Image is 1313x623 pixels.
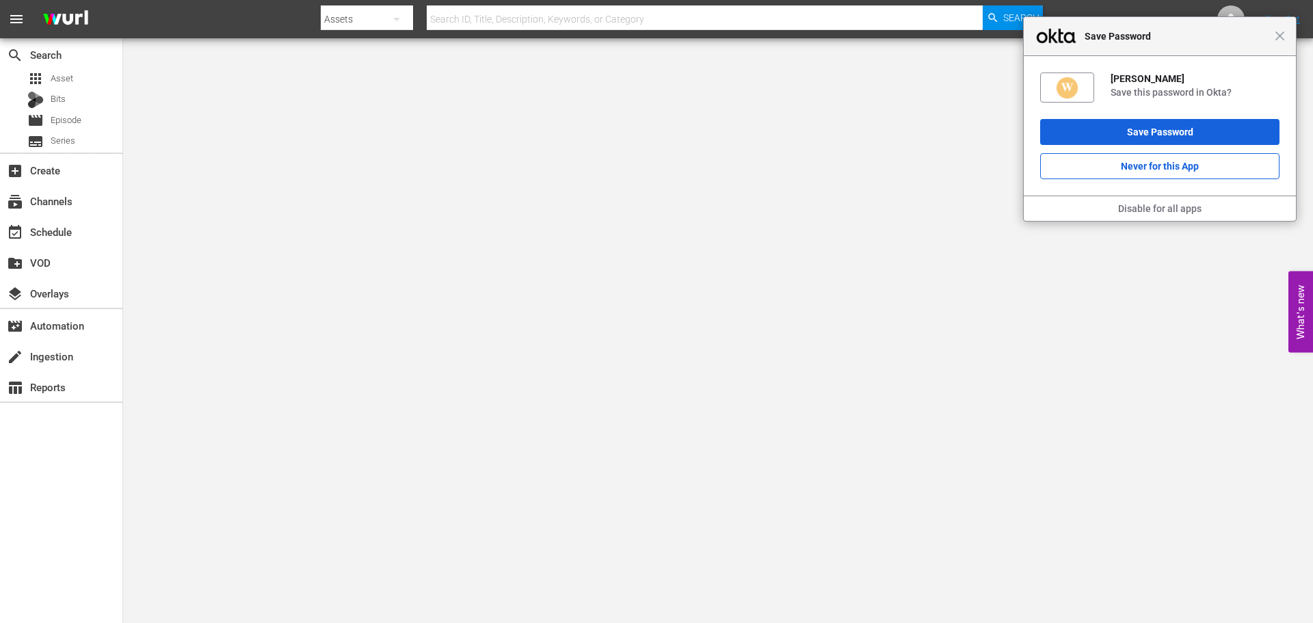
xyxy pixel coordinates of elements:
div: [PERSON_NAME] [1111,72,1279,85]
span: Series [27,133,44,150]
button: Open Feedback Widget [1288,271,1313,352]
span: Asset [51,72,73,85]
span: Ingestion [7,349,23,365]
span: Search [7,47,23,64]
a: Sign Out [1264,14,1300,25]
img: ans4CAIJ8jUAAAAAAAAAAAAAAAAAAAAAAAAgQb4GAAAAAAAAAAAAAAAAAAAAAAAAJMjXAAAAAAAAAAAAAAAAAAAAAAAAgAT5G... [33,3,98,36]
span: Automation [7,318,23,334]
span: menu [8,11,25,27]
a: Disable for all apps [1118,203,1202,214]
span: Save Password [1078,28,1275,44]
span: Schedule [7,224,23,241]
span: Bits [51,92,66,106]
span: Reports [7,380,23,396]
button: Search [983,5,1043,30]
span: Series [51,134,75,148]
button: Save Password [1040,119,1279,145]
span: Channels [7,194,23,210]
div: Bits [27,92,44,108]
span: Create [7,163,23,179]
span: Close [1275,31,1285,41]
img: wwjLmAAAAAGSURBVAMA72xC0Uoox4EAAAAASUVORK5CYII= [1055,76,1079,100]
span: VOD [7,255,23,271]
span: Episode [51,114,81,127]
button: Never for this App [1040,153,1279,179]
span: Search [1003,5,1039,30]
span: Asset [27,70,44,87]
div: Save this password in Okta? [1111,86,1279,98]
span: Episode [27,112,44,129]
span: Overlays [7,286,23,302]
